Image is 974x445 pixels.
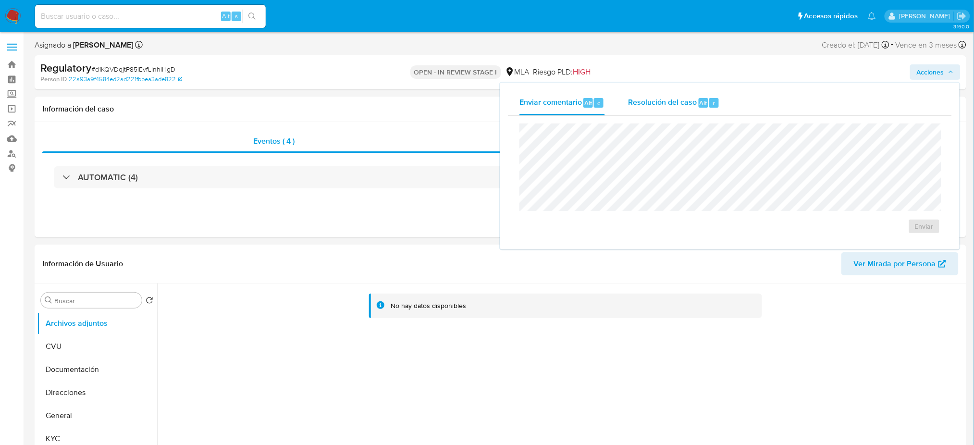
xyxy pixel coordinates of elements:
[242,10,262,23] button: search-icon
[505,67,530,77] div: MLA
[37,335,157,358] button: CVU
[40,75,67,84] b: Person ID
[891,38,894,51] span: -
[854,252,936,275] span: Ver Mirada por Persona
[35,10,266,23] input: Buscar usuario o caso...
[899,12,953,21] p: abril.medzovich@mercadolibre.com
[910,64,961,80] button: Acciones
[37,358,157,381] button: Documentación
[700,99,707,108] span: Alt
[597,99,600,108] span: c
[37,381,157,404] button: Direcciones
[42,259,123,269] h1: Información de Usuario
[841,252,959,275] button: Ver Mirada por Persona
[628,97,697,108] span: Resolución del caso
[91,64,175,74] span: # d1KQVDqjtP85iEvfLinhlHgD
[235,12,238,21] span: s
[45,297,52,304] button: Buscar
[54,297,138,305] input: Buscar
[222,12,230,21] span: Alt
[533,67,591,77] span: Riesgo PLD:
[253,136,295,147] span: Eventos ( 4 )
[54,166,947,188] div: AUTOMATIC (4)
[69,75,182,84] a: 22a93a9f4584ed2ad221fbbea3ade822
[78,172,138,183] h3: AUTOMATIC (4)
[35,40,133,50] span: Asignado a
[146,297,153,307] button: Volver al orden por defecto
[42,104,959,114] h1: Información del caso
[896,40,957,50] span: Vence en 3 meses
[40,60,91,75] b: Regulatory
[804,11,858,21] span: Accesos rápidos
[822,38,889,51] div: Creado el: [DATE]
[71,39,133,50] b: [PERSON_NAME]
[573,66,591,77] span: HIGH
[957,11,967,21] a: Salir
[584,99,592,108] span: Alt
[37,404,157,427] button: General
[410,65,501,79] p: OPEN - IN REVIEW STAGE I
[519,97,582,108] span: Enviar comentario
[391,301,467,310] div: No hay datos disponibles
[37,312,157,335] button: Archivos adjuntos
[917,64,944,80] span: Acciones
[713,99,715,108] span: r
[868,12,876,20] a: Notificaciones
